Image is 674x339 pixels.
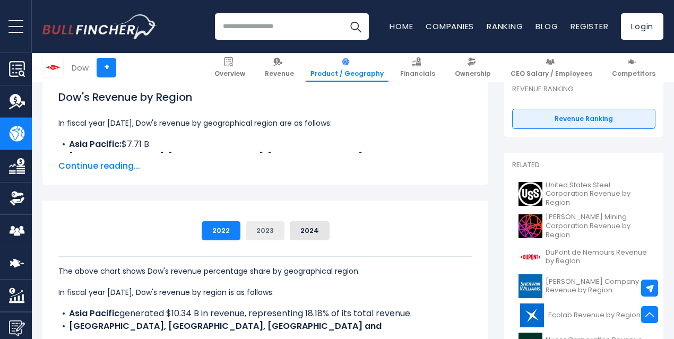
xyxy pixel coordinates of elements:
a: Ownership [450,53,496,82]
button: 2024 [290,221,330,240]
a: [PERSON_NAME] Company Revenue by Region [512,272,655,301]
span: Revenue [265,69,294,78]
a: Product / Geography [306,53,388,82]
a: Companies [426,21,474,32]
span: [PERSON_NAME] Company Revenue by Region [546,277,649,295]
a: Ranking [487,21,523,32]
a: Home [390,21,413,32]
img: Bullfincher logo [42,14,157,39]
img: X logo [519,182,542,206]
a: Revenue [260,53,299,82]
a: CEO Salary / Employees [506,53,597,82]
span: Overview [214,69,245,78]
span: [PERSON_NAME] Mining Corporation Revenue by Region [546,213,649,240]
span: Ownership [455,69,491,78]
span: Ecolab Revenue by Region [548,311,641,320]
button: 2022 [202,221,240,240]
a: Overview [210,53,250,82]
span: Competitors [612,69,655,78]
a: Competitors [607,53,660,82]
a: Register [571,21,608,32]
span: DuPont de Nemours Revenue by Region [546,248,649,266]
div: Dow [72,62,89,74]
li: $13.96 B [58,151,472,176]
p: The above chart shows Dow's revenue percentage share by geographical region. [58,265,472,277]
button: 2023 [246,221,284,240]
img: DD logo [519,245,542,269]
span: Product / Geography [310,69,384,78]
span: United States Steel Corporation Revenue by Region [546,181,649,208]
a: Ecolab Revenue by Region [512,301,655,330]
img: Ownership [9,190,25,206]
img: B logo [519,214,542,238]
img: DOW logo [43,57,63,77]
a: [PERSON_NAME] Mining Corporation Revenue by Region [512,210,655,242]
span: CEO Salary / Employees [511,69,592,78]
a: DuPont de Nemours Revenue by Region [512,242,655,272]
a: Go to homepage [42,14,157,39]
button: Search [342,13,369,40]
a: Login [621,13,663,40]
p: Related [512,161,655,170]
a: + [97,58,116,77]
img: ECL logo [519,303,545,327]
span: Continue reading... [58,160,472,172]
li: generated $10.34 B in revenue, representing 18.18% of its total revenue. [58,307,472,320]
b: Asia Pacific: [69,138,122,150]
a: Financials [395,53,440,82]
h1: Dow's Revenue by Region [58,89,472,105]
img: SHW logo [519,274,542,298]
p: In fiscal year [DATE], Dow's revenue by geographical region are as follows: [58,117,472,129]
p: In fiscal year [DATE], Dow's revenue by region is as follows: [58,286,472,299]
b: [GEOGRAPHIC_DATA], [GEOGRAPHIC_DATA], [GEOGRAPHIC_DATA] and [GEOGRAPHIC_DATA] [Domain]: [69,151,382,176]
a: United States Steel Corporation Revenue by Region [512,178,655,211]
span: Financials [400,69,435,78]
a: Blog [535,21,558,32]
p: Revenue Ranking [512,85,655,94]
b: Asia Pacific [69,307,119,319]
li: $7.71 B [58,138,472,151]
a: Revenue Ranking [512,109,655,129]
